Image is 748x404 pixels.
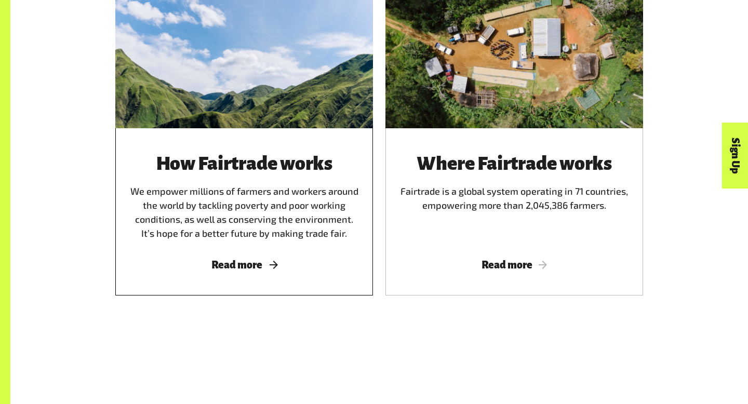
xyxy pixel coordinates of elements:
div: We empower millions of farmers and workers around the world by tackling poverty and poor working ... [128,153,360,240]
span: Read more [398,259,631,271]
div: Fairtrade is a global system operating in 71 countries, empowering more than 2,045,386 farmers. [398,153,631,240]
span: Read more [128,259,360,271]
h3: Where Fairtrade works [398,153,631,174]
h3: How Fairtrade works [128,153,360,174]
